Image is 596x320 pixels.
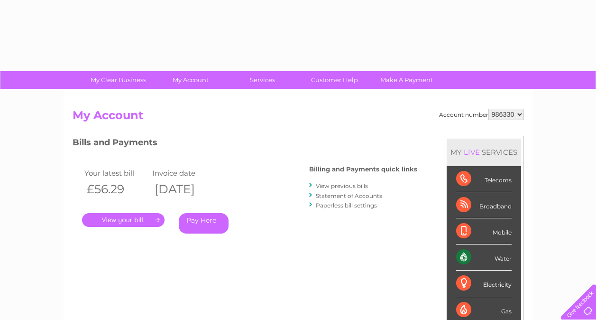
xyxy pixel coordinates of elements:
[179,213,229,234] a: Pay Here
[447,139,521,166] div: MY SERVICES
[367,71,446,89] a: Make A Payment
[316,202,377,209] a: Paperless bill settings
[316,182,368,189] a: View previous bills
[79,71,157,89] a: My Clear Business
[309,166,417,173] h4: Billing and Payments quick links
[456,218,512,245] div: Mobile
[462,148,482,157] div: LIVE
[456,245,512,271] div: Water
[151,71,229,89] a: My Account
[150,167,218,179] td: Invoice date
[223,71,302,89] a: Services
[295,71,374,89] a: Customer Help
[456,166,512,192] div: Telecoms
[150,179,218,199] th: [DATE]
[456,271,512,297] div: Electricity
[82,213,165,227] a: .
[82,179,150,199] th: £56.29
[82,167,150,179] td: Your latest bill
[73,136,417,152] h3: Bills and Payments
[316,192,382,199] a: Statement of Accounts
[456,192,512,218] div: Broadband
[73,109,524,127] h2: My Account
[439,109,524,120] div: Account number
